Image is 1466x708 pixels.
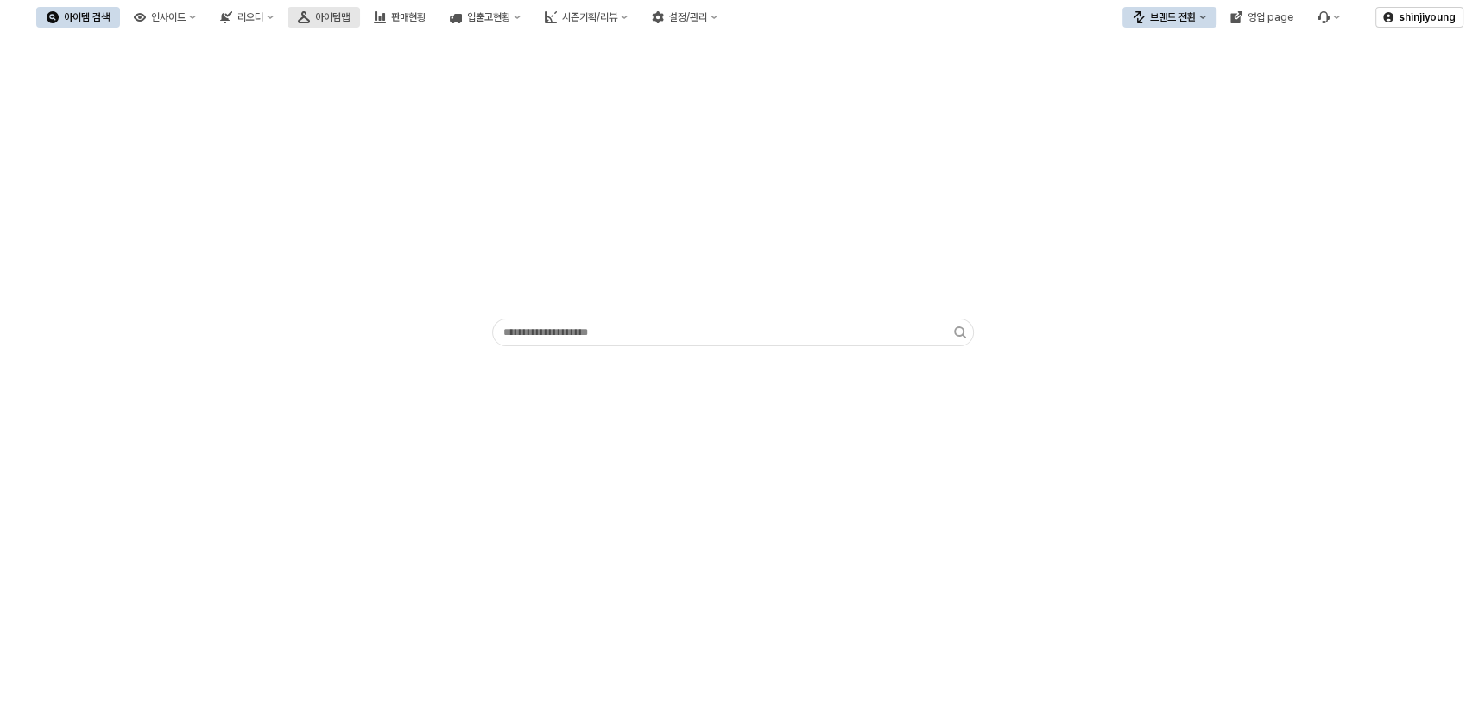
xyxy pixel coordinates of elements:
div: 시즌기획/리뷰 [562,11,617,23]
button: 영업 page [1220,7,1304,28]
button: 리오더 [210,7,284,28]
button: 아이템 검색 [36,7,120,28]
button: shinjiyoung [1375,7,1463,28]
div: 입출고현황 [467,11,510,23]
button: 시즌기획/리뷰 [534,7,638,28]
div: 판매현황 [391,11,426,23]
div: 브랜드 전환 [1150,11,1196,23]
button: 입출고현황 [439,7,531,28]
button: 설정/관리 [641,7,728,28]
p: shinjiyoung [1399,10,1456,24]
button: 인사이트 [123,7,206,28]
div: 리오더 [237,11,263,23]
button: 브랜드 전환 [1122,7,1216,28]
div: 버그 제보 및 기능 개선 요청 [1307,7,1350,28]
div: 영업 page [1248,11,1293,23]
button: 아이템맵 [288,7,360,28]
div: 인사이트 [151,11,186,23]
button: 판매현황 [363,7,436,28]
div: 설정/관리 [669,11,707,23]
div: 아이템맵 [315,11,350,23]
div: 아이템 검색 [64,11,110,23]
